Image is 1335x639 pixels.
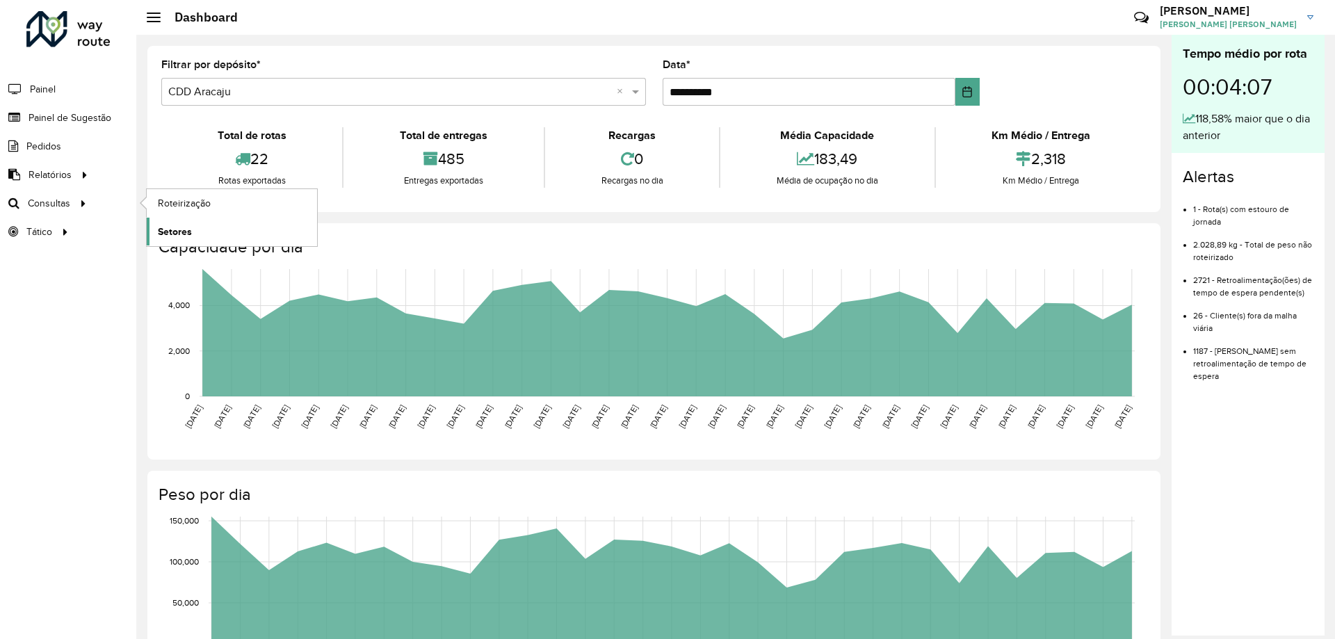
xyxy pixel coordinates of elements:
[165,127,339,144] div: Total de rotas
[549,144,715,174] div: 0
[1193,264,1313,299] li: 2721 - Retroalimentação(ões) de tempo de espera pendente(s)
[1193,228,1313,264] li: 2.028,89 kg - Total de peso não roteirizado
[29,168,72,182] span: Relatórios
[387,403,407,430] text: [DATE]
[170,516,199,525] text: 150,000
[617,83,629,100] span: Clear all
[1055,403,1075,430] text: [DATE]
[347,127,540,144] div: Total de entregas
[793,403,814,430] text: [DATE]
[28,196,70,211] span: Consultas
[168,346,190,355] text: 2,000
[270,403,291,430] text: [DATE]
[724,144,930,174] div: 183,49
[170,557,199,566] text: 100,000
[329,403,349,430] text: [DATE]
[1112,403,1133,430] text: [DATE]
[851,403,871,430] text: [DATE]
[909,403,930,430] text: [DATE]
[147,218,317,245] a: Setores
[880,403,900,430] text: [DATE]
[549,174,715,188] div: Recargas no dia
[159,485,1147,505] h4: Peso por dia
[416,403,436,430] text: [DATE]
[706,403,727,430] text: [DATE]
[1183,111,1313,144] div: 118,58% maior que o dia anterior
[161,56,261,73] label: Filtrar por depósito
[158,196,211,211] span: Roteirização
[168,301,190,310] text: 4,000
[212,403,232,430] text: [DATE]
[677,403,697,430] text: [DATE]
[735,403,755,430] text: [DATE]
[1160,18,1297,31] span: [PERSON_NAME] [PERSON_NAME]
[158,225,192,239] span: Setores
[532,403,552,430] text: [DATE]
[1026,403,1046,430] text: [DATE]
[1183,167,1313,187] h4: Alertas
[619,403,639,430] text: [DATE]
[823,403,843,430] text: [DATE]
[474,403,494,430] text: [DATE]
[1084,403,1104,430] text: [DATE]
[549,127,715,144] div: Recargas
[1183,63,1313,111] div: 00:04:07
[764,403,784,430] text: [DATE]
[1193,299,1313,334] li: 26 - Cliente(s) fora da malha viária
[26,139,61,154] span: Pedidos
[648,403,668,430] text: [DATE]
[939,144,1143,174] div: 2,318
[503,403,523,430] text: [DATE]
[967,403,987,430] text: [DATE]
[26,225,52,239] span: Tático
[590,403,610,430] text: [DATE]
[939,174,1143,188] div: Km Médio / Entrega
[159,237,1147,257] h4: Capacidade por dia
[445,403,465,430] text: [DATE]
[165,174,339,188] div: Rotas exportadas
[300,403,320,430] text: [DATE]
[161,10,238,25] h2: Dashboard
[1193,193,1313,228] li: 1 - Rota(s) com estouro de jornada
[1183,45,1313,63] div: Tempo médio por rota
[561,403,581,430] text: [DATE]
[1193,334,1313,382] li: 1187 - [PERSON_NAME] sem retroalimentação de tempo de espera
[347,174,540,188] div: Entregas exportadas
[184,403,204,430] text: [DATE]
[147,189,317,217] a: Roteirização
[357,403,378,430] text: [DATE]
[241,403,261,430] text: [DATE]
[724,127,930,144] div: Média Capacidade
[1160,4,1297,17] h3: [PERSON_NAME]
[185,391,190,401] text: 0
[939,127,1143,144] div: Km Médio / Entrega
[939,403,959,430] text: [DATE]
[724,174,930,188] div: Média de ocupação no dia
[29,111,111,125] span: Painel de Sugestão
[30,82,56,97] span: Painel
[1126,3,1156,33] a: Contato Rápido
[996,403,1017,430] text: [DATE]
[165,144,339,174] div: 22
[172,598,199,607] text: 50,000
[347,144,540,174] div: 485
[663,56,690,73] label: Data
[955,78,980,106] button: Choose Date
